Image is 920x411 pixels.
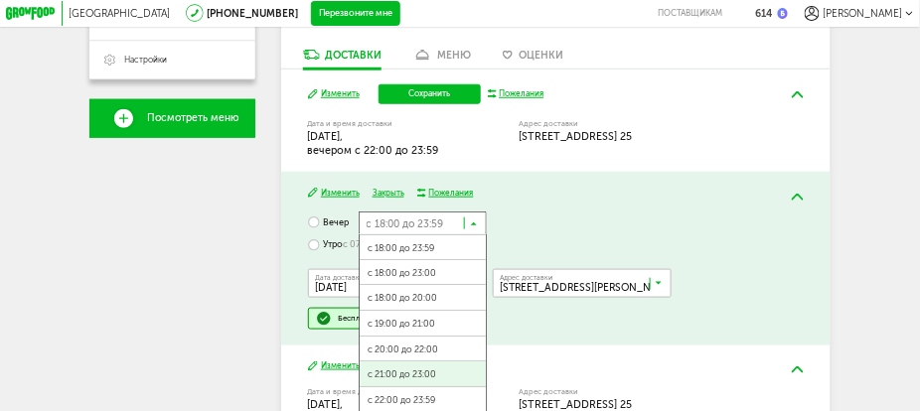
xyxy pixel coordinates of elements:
[325,49,382,62] div: Доставки
[207,7,298,20] a: [PHONE_NUMBER]
[437,49,471,62] div: меню
[311,1,400,27] button: Перезвоните мне
[316,311,331,326] img: done.51a953a.svg
[360,337,485,363] span: с 20:00 до 22:00
[360,361,485,388] span: с 21:00 до 23:00
[308,188,360,200] button: Изменить
[379,84,481,103] button: Сохранить
[89,99,255,138] a: Посмотреть меню
[69,7,170,20] span: [GEOGRAPHIC_DATA]
[308,211,350,234] label: Вечер
[308,234,413,257] label: Утро
[360,285,485,312] span: с 18:00 до 20:00
[792,366,804,373] img: arrow-up-green.5eb5f82.svg
[147,112,239,124] span: Посмотреть меню
[308,120,454,127] label: Дата и время доставки
[308,388,454,395] label: Дата и время доставки
[499,88,543,100] div: Пожелания
[792,91,804,98] img: arrow-up-green.5eb5f82.svg
[407,48,478,68] a: меню
[497,48,570,68] a: Оценки
[373,188,404,200] button: Закрыть
[488,88,544,100] button: Пожелания
[792,194,804,201] img: arrow-up-green.5eb5f82.svg
[360,260,485,287] span: с 18:00 до 23:00
[500,274,552,281] span: Адрес доставки
[519,388,757,395] label: Адрес доставки
[519,130,632,143] span: [STREET_ADDRESS] 25
[756,7,773,20] div: 614
[89,41,255,79] a: Настройки
[315,274,364,281] span: Дата доставки
[308,88,360,100] button: Изменить
[338,314,416,324] div: Бесплатная доставка
[308,130,439,157] span: [DATE], вечером c 22:00 до 23:59
[519,120,757,127] label: Адрес доставки
[429,188,474,200] div: Пожелания
[297,48,388,68] a: Доставки
[360,311,485,338] span: с 19:00 до 21:00
[778,8,788,18] img: bonus_b.cdccf46.png
[124,55,167,67] span: Настройки
[308,360,360,372] button: Изменить
[344,239,413,251] span: с 07:00 до 13:00
[824,7,903,20] span: [PERSON_NAME]
[417,188,474,200] button: Пожелания
[360,235,485,262] span: с 18:00 до 23:59
[520,49,564,62] span: Оценки
[519,398,632,411] span: [STREET_ADDRESS] 25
